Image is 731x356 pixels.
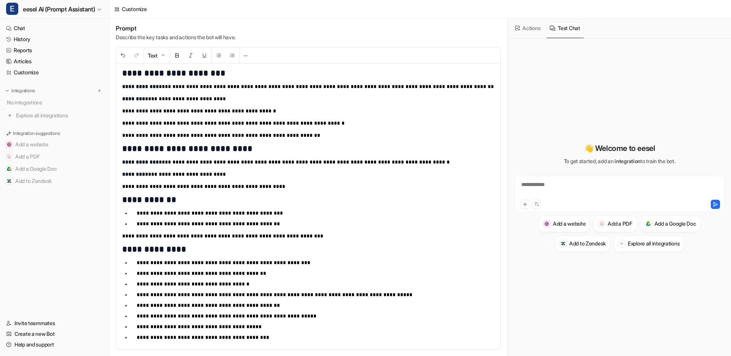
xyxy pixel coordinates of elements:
[646,221,651,226] img: Add a Google Doc
[5,88,10,93] img: expand menu
[555,235,610,252] button: Add to ZendeskAdd to Zendesk
[116,34,501,41] p: Describe the key tasks and actions the bot will have.
[6,3,18,15] span: E
[561,241,566,246] img: Add to Zendesk
[188,52,194,58] img: Italic
[144,48,170,63] button: Text
[116,24,501,32] h1: Prompt
[599,221,604,226] img: Add a PDF
[3,138,106,151] button: Add a websiteAdd a website
[3,87,37,95] button: Integrations
[7,179,11,183] img: Add to Zendesk
[3,23,106,34] a: Chat
[628,239,680,247] h3: Explore all integrations
[225,48,239,63] button: Ordered List
[7,154,11,159] img: Add a PDF
[3,56,106,67] a: Articles
[608,220,632,228] h3: Add a PDF
[547,22,583,34] button: Test Chat
[170,48,184,63] button: Bold
[5,96,106,109] div: No integrations
[584,143,655,154] p: 👋 Welcome to eesel
[215,52,222,58] img: Unordered List
[512,22,544,34] button: Actions
[564,157,675,165] p: To get started, add an to train the bot.
[7,142,11,147] img: Add a website
[3,151,106,163] button: Add a PDFAdd a PDF
[3,45,106,56] a: Reports
[11,88,35,94] p: Integrations
[198,48,211,63] button: Underline
[538,215,590,232] button: Add a websiteAdd a website
[640,215,701,232] button: Add a Google DocAdd a Google Doc
[569,239,606,247] h3: Add to Zendesk
[614,158,640,164] span: integration
[3,34,106,45] a: History
[23,4,95,14] span: eesel AI (Prompt Assistant)
[116,48,130,63] button: Undo
[3,318,106,329] a: Invite teammates
[3,163,106,175] button: Add a Google DocAdd a Google Doc
[13,130,60,137] p: Integration suggestions
[593,215,637,232] button: Add a PDFAdd a PDF
[613,235,684,252] button: Explore all integrations
[16,109,103,122] span: Explore all integrations
[544,221,549,226] img: Add a website
[654,220,696,228] h3: Add a Google Doc
[3,67,106,78] a: Customize
[3,110,106,121] a: Explore all integrations
[130,48,144,63] button: Redo
[3,339,106,350] a: Help and support
[7,167,11,171] img: Add a Google Doc
[160,52,166,58] img: Dropdown Down Arrow
[120,52,126,58] img: Undo
[3,329,106,339] a: Create a new Bot
[201,52,207,58] img: Underline
[184,48,198,63] button: Italic
[122,5,147,13] div: Customize
[212,48,225,63] button: Unordered List
[229,52,235,58] img: Ordered List
[239,48,252,63] button: ─
[174,52,180,58] img: Bold
[3,175,106,187] button: Add to ZendeskAdd to Zendesk
[553,220,586,228] h3: Add a website
[97,88,102,93] img: menu_add.svg
[6,112,14,119] img: explore all integrations
[134,52,140,58] img: Redo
